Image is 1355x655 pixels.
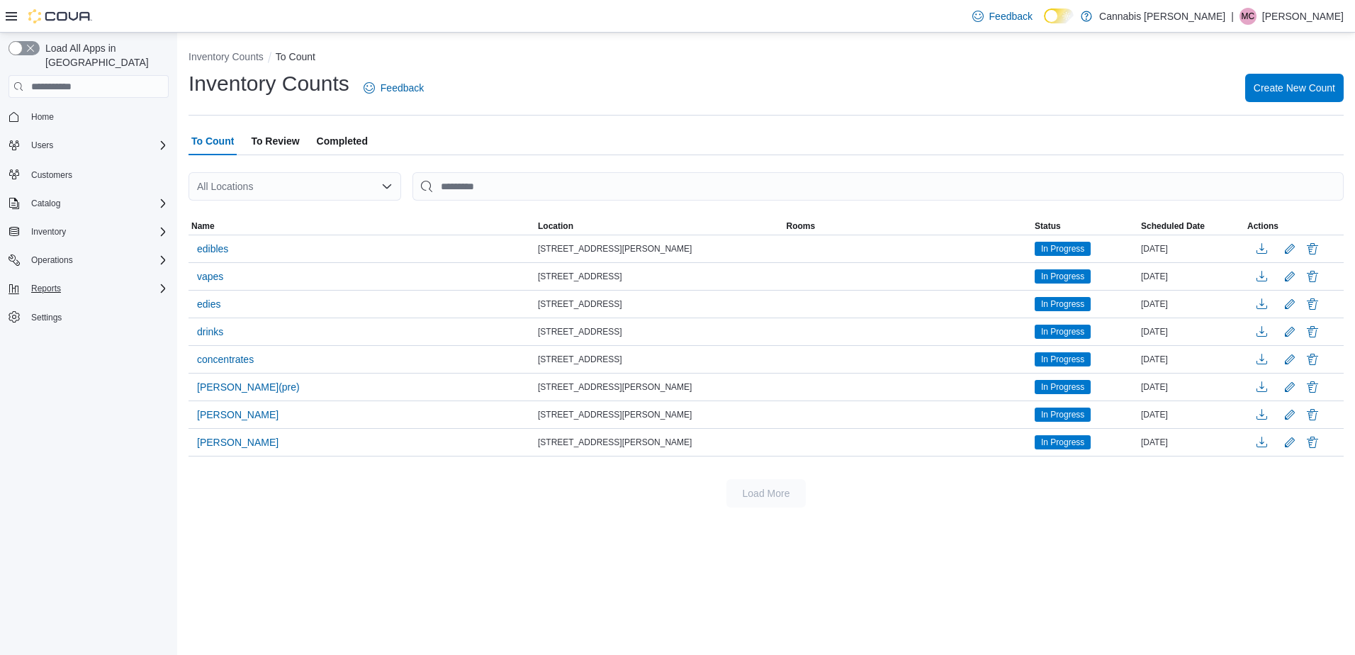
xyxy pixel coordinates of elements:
[1281,321,1298,342] button: Edit count details
[784,218,1033,235] button: Rooms
[538,271,622,282] span: [STREET_ADDRESS]
[1035,325,1091,339] span: In Progress
[26,252,79,269] button: Operations
[191,349,259,370] button: concentrates
[317,127,368,155] span: Completed
[26,223,169,240] span: Inventory
[31,198,60,209] span: Catalog
[26,252,169,269] span: Operations
[28,9,92,23] img: Cova
[1044,9,1074,23] input: Dark Mode
[412,172,1344,201] input: This is a search bar. After typing your query, hit enter to filter the results lower in the page.
[26,108,60,125] a: Home
[26,308,169,326] span: Settings
[1041,242,1084,255] span: In Progress
[989,9,1033,23] span: Feedback
[1138,268,1244,285] div: [DATE]
[1099,8,1225,25] p: Cannabis [PERSON_NAME]
[1041,436,1084,449] span: In Progress
[1041,381,1084,393] span: In Progress
[1035,408,1091,422] span: In Progress
[787,220,816,232] span: Rooms
[1304,323,1321,340] button: Delete
[1245,74,1344,102] button: Create New Count
[197,297,220,311] span: edies
[1035,352,1091,366] span: In Progress
[1041,408,1084,421] span: In Progress
[26,195,66,212] button: Catalog
[1304,406,1321,423] button: Delete
[26,223,72,240] button: Inventory
[197,352,254,366] span: concentrates
[9,101,169,364] nav: Complex example
[26,309,67,326] a: Settings
[31,169,72,181] span: Customers
[1281,349,1298,370] button: Edit count details
[1281,293,1298,315] button: Edit count details
[1138,351,1244,368] div: [DATE]
[1138,379,1244,396] div: [DATE]
[1281,266,1298,287] button: Edit count details
[538,354,622,365] span: [STREET_ADDRESS]
[1141,220,1205,232] span: Scheduled Date
[251,127,299,155] span: To Review
[3,250,174,270] button: Operations
[743,486,790,500] span: Load More
[26,280,169,297] span: Reports
[1247,220,1278,232] span: Actions
[191,238,234,259] button: edibles
[3,222,174,242] button: Inventory
[1138,323,1244,340] div: [DATE]
[191,321,229,342] button: drinks
[3,106,174,127] button: Home
[191,127,234,155] span: To Count
[381,81,424,95] span: Feedback
[26,165,169,183] span: Customers
[189,69,349,98] h1: Inventory Counts
[538,381,692,393] span: [STREET_ADDRESS][PERSON_NAME]
[31,254,73,266] span: Operations
[31,111,54,123] span: Home
[1281,376,1298,398] button: Edit count details
[189,218,535,235] button: Name
[191,432,284,453] button: [PERSON_NAME]
[1035,269,1091,284] span: In Progress
[197,269,223,284] span: vapes
[26,137,59,154] button: Users
[31,140,53,151] span: Users
[191,220,215,232] span: Name
[381,181,393,192] button: Open list of options
[535,218,784,235] button: Location
[197,408,279,422] span: [PERSON_NAME]
[189,50,1344,67] nav: An example of EuiBreadcrumbs
[1304,434,1321,451] button: Delete
[538,220,573,232] span: Location
[1138,240,1244,257] div: [DATE]
[1138,218,1244,235] button: Scheduled Date
[1239,8,1256,25] div: Mike Cochrane
[197,242,228,256] span: edibles
[1041,270,1084,283] span: In Progress
[197,380,300,394] span: [PERSON_NAME](pre)
[3,279,174,298] button: Reports
[31,226,66,237] span: Inventory
[1304,268,1321,285] button: Delete
[1041,353,1084,366] span: In Progress
[1281,432,1298,453] button: Edit count details
[26,280,67,297] button: Reports
[31,283,61,294] span: Reports
[197,435,279,449] span: [PERSON_NAME]
[726,479,806,508] button: Load More
[26,137,169,154] span: Users
[191,376,305,398] button: [PERSON_NAME](pre)
[1035,297,1091,311] span: In Progress
[1281,238,1298,259] button: Edit count details
[189,51,264,62] button: Inventory Counts
[1304,351,1321,368] button: Delete
[3,307,174,327] button: Settings
[1242,8,1255,25] span: MC
[538,298,622,310] span: [STREET_ADDRESS]
[3,194,174,213] button: Catalog
[1231,8,1234,25] p: |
